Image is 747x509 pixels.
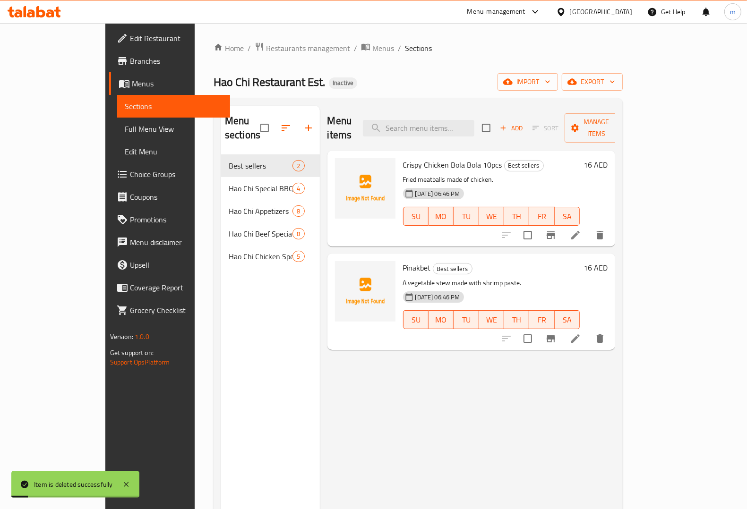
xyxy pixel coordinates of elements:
[221,200,320,222] div: Hao Chi Appetizers8
[292,183,304,194] div: items
[533,210,550,223] span: FR
[476,118,496,138] span: Select section
[229,160,292,171] div: Best sellers
[504,310,529,329] button: TH
[221,177,320,200] div: Hao Chi Special BBQ4
[508,313,525,327] span: TH
[569,76,615,88] span: export
[572,116,620,140] span: Manage items
[109,254,230,276] a: Upsell
[558,313,576,327] span: SA
[248,42,251,54] li: /
[584,261,608,274] h6: 16 AED
[454,310,479,329] button: TU
[589,224,611,246] button: delete
[363,120,474,136] input: search
[529,207,554,226] button: FR
[109,299,230,322] a: Grocery Checklist
[117,140,230,163] a: Edit Menu
[412,293,464,302] span: [DATE] 06:46 PM
[479,310,504,329] button: WE
[483,210,500,223] span: WE
[221,151,320,271] nav: Menu sections
[255,42,350,54] a: Restaurants management
[540,327,562,350] button: Branch-specific-item
[130,55,223,67] span: Branches
[730,7,736,17] span: m
[130,169,223,180] span: Choice Groups
[407,210,425,223] span: SU
[293,161,304,170] span: 2
[132,78,223,89] span: Menus
[229,251,292,262] span: Hao Chi Chicken Specials
[518,329,538,348] span: Select to update
[403,207,429,226] button: SU
[540,224,562,246] button: Branch-specific-item
[214,42,623,54] nav: breadcrumb
[292,205,304,217] div: items
[109,186,230,208] a: Coupons
[504,207,529,226] button: TH
[329,77,357,89] div: Inactive
[109,50,230,72] a: Branches
[130,305,223,316] span: Grocery Checklist
[130,259,223,271] span: Upsell
[508,210,525,223] span: TH
[293,252,304,261] span: 5
[125,146,223,157] span: Edit Menu
[229,205,292,217] span: Hao Chi Appetizers
[292,251,304,262] div: items
[454,207,479,226] button: TU
[558,210,576,223] span: SA
[412,189,464,198] span: [DATE] 06:46 PM
[505,160,543,171] span: Best sellers
[405,42,432,54] span: Sections
[130,33,223,44] span: Edit Restaurant
[555,310,580,329] button: SA
[496,121,526,136] button: Add
[130,282,223,293] span: Coverage Report
[327,114,352,142] h2: Menu items
[229,183,292,194] span: Hao Chi Special BBQ
[403,174,580,186] p: Fried meatballs made of chicken.
[292,228,304,239] div: items
[467,6,525,17] div: Menu-management
[505,76,550,88] span: import
[110,356,170,368] a: Support.OpsPlatform
[221,154,320,177] div: Best sellers2
[457,313,475,327] span: TU
[335,261,395,322] img: Pinakbet
[533,313,550,327] span: FR
[221,245,320,268] div: Hao Chi Chicken Specials5
[403,261,431,275] span: Pinakbet
[110,331,133,343] span: Version:
[297,117,320,139] button: Add section
[293,184,304,193] span: 4
[229,228,292,239] span: Hao Chi Beef Specials
[354,42,357,54] li: /
[225,114,260,142] h2: Menu sections
[403,310,429,329] button: SU
[483,313,500,327] span: WE
[432,210,450,223] span: MO
[429,207,454,226] button: MO
[117,95,230,118] a: Sections
[457,210,475,223] span: TU
[498,73,558,91] button: import
[125,123,223,135] span: Full Menu View
[335,158,395,219] img: Crispy Chicken Bola Bola 10pcs
[403,277,580,289] p: A vegetable stew made with shrimp paste.
[562,73,623,91] button: export
[529,310,554,329] button: FR
[570,333,581,344] a: Edit menu item
[266,42,350,54] span: Restaurants management
[526,121,565,136] span: Select section first
[109,276,230,299] a: Coverage Report
[555,207,580,226] button: SA
[255,118,275,138] span: Select all sections
[329,79,357,87] span: Inactive
[479,207,504,226] button: WE
[565,113,628,143] button: Manage items
[130,237,223,248] span: Menu disclaimer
